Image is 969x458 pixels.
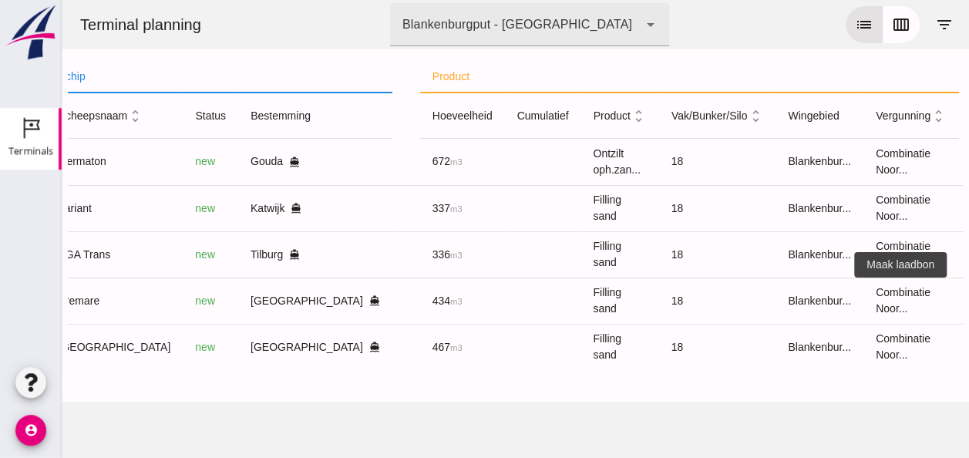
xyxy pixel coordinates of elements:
div: Terminals [8,146,53,156]
th: cumulatief [442,93,519,139]
td: Blankenbur... [714,231,802,278]
span: vergunning [814,109,885,122]
i: list [793,15,812,34]
i: unfold_more [685,108,702,124]
div: Tilburg [189,247,318,263]
td: Combinatie Noor... [802,278,897,324]
td: Ontzilt oph.zan... [519,139,597,185]
td: Blankenbur... [714,139,802,185]
td: Blankenbur... [714,278,802,324]
div: [GEOGRAPHIC_DATA] [189,293,318,309]
small: m3 [389,297,401,306]
td: Filling sand [519,278,597,324]
i: unfold_more [869,108,885,124]
i: calendar_view_week [830,15,849,34]
td: new [121,231,177,278]
td: 337 [358,185,443,231]
i: unfold_more [569,108,585,124]
th: wingebied [714,93,802,139]
i: filter_list [873,15,892,34]
td: Filling sand [519,185,597,231]
td: Combinatie Noor... [802,231,897,278]
div: [GEOGRAPHIC_DATA] [189,339,318,355]
td: Filling sand [519,324,597,370]
td: 18 [597,324,715,370]
td: new [121,185,177,231]
td: 18 [597,185,715,231]
small: m3 [389,204,401,214]
td: Combinatie Noor... [802,139,897,185]
img: logo-small.a267ee39.svg [3,4,59,61]
th: bestemming [177,93,331,139]
td: Combinatie Noor... [802,324,897,370]
small: m3 [389,251,401,260]
i: unfold_more [66,108,82,124]
i: account_circle [15,415,46,446]
span: product [531,109,584,122]
div: Katwijk [189,200,318,217]
i: directions_boat [308,342,318,352]
td: 18 [597,139,715,185]
td: 18 [597,231,715,278]
i: directions_boat [227,157,238,167]
small: m3 [389,157,401,167]
div: Terminal planning [6,14,152,35]
th: hoeveelheid [358,93,443,139]
th: status [121,93,177,139]
td: Combinatie Noor... [802,185,897,231]
td: Filling sand [519,231,597,278]
td: 672 [358,139,443,185]
td: new [121,139,177,185]
td: new [121,278,177,324]
td: 434 [358,278,443,324]
th: product [358,62,897,93]
td: 467 [358,324,443,370]
i: directions_boat [227,249,238,260]
i: arrow_drop_down [580,15,598,34]
td: Blankenbur... [714,324,802,370]
div: Blankenburgput - [GEOGRAPHIC_DATA] [341,15,570,34]
span: vak/bunker/silo [610,109,702,122]
td: 18 [597,278,715,324]
small: m3 [389,343,401,352]
td: new [121,324,177,370]
i: directions_boat [229,203,240,214]
td: 336 [358,231,443,278]
div: Gouda [189,153,318,170]
i: directions_boat [308,295,318,306]
td: Blankenbur... [714,185,802,231]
